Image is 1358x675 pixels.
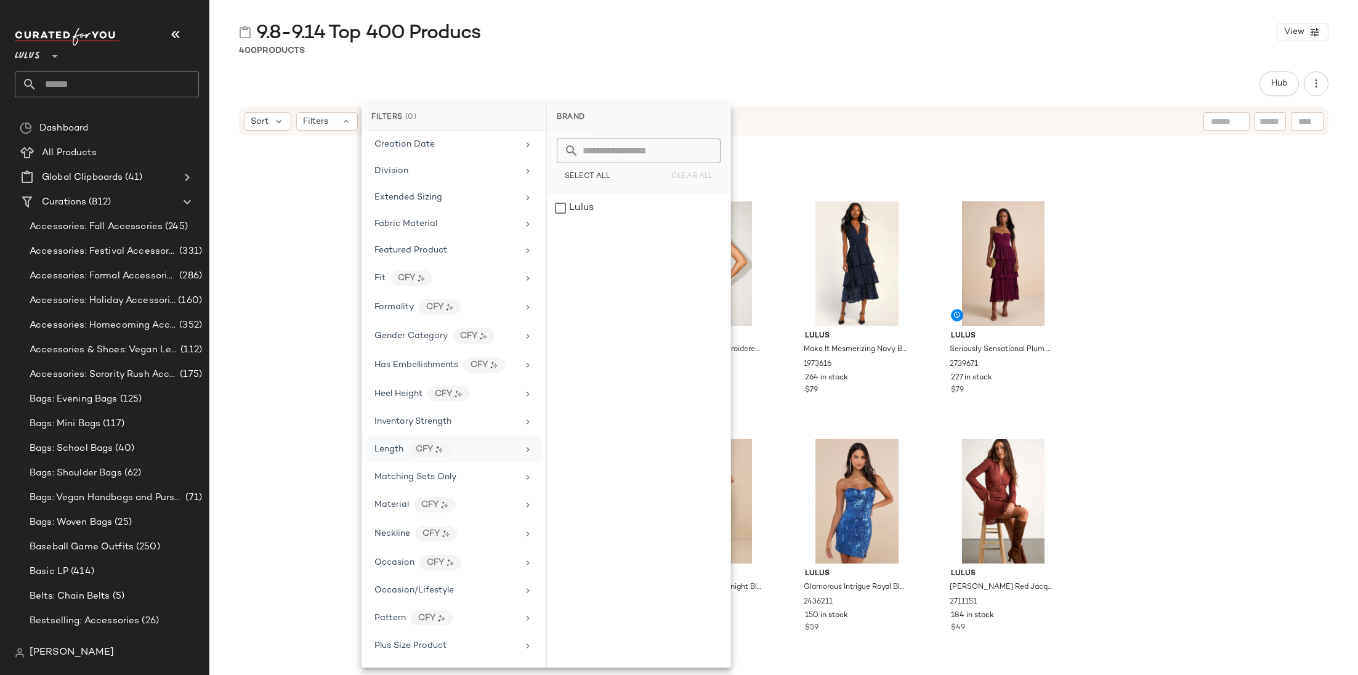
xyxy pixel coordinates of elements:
[42,171,123,185] span: Global Clipboards
[795,201,919,326] img: 9572061_1973616.jpg
[455,390,462,398] img: ai.DGldD1NL.svg
[374,613,406,623] span: Pattern
[177,318,202,333] span: (352)
[374,302,414,312] span: Formality
[390,270,432,286] div: CFY
[795,439,919,564] img: 11899421_2436211.jpg
[177,368,202,382] span: (175)
[20,122,32,134] img: svg%3e
[30,220,163,234] span: Accessories: Fall Accessories
[183,491,202,505] span: (71)
[118,392,142,406] span: (125)
[30,540,134,554] span: Baseball Game Outfits
[951,373,992,384] span: 227 in stock
[134,540,160,554] span: (250)
[950,344,1054,355] span: Seriously Sensational Plum Strapless Tiered Midi Dress
[453,328,495,344] div: CFY
[805,373,848,384] span: 264 in stock
[374,417,451,426] span: Inventory Strength
[480,333,487,340] img: ai.DGldD1NL.svg
[30,466,122,480] span: Bags: Shoulder Bags
[804,359,831,370] span: 1973616
[176,294,202,308] span: (160)
[804,582,908,593] span: Glamorous Intrigue Royal Blue Sequin Strapless Mini Dress
[414,497,456,512] div: CFY
[547,105,595,131] div: Brand
[438,615,445,622] img: ai.DGldD1NL.svg
[804,344,908,355] span: Make It Mesmerizing Navy Blue Jacquard Tiered Midi Dress
[374,641,447,650] span: Plus Size Product
[30,318,177,333] span: Accessories: Homecoming Accessories
[405,112,417,123] span: (0)
[374,445,403,454] span: Length
[30,645,114,660] span: [PERSON_NAME]
[30,565,68,579] span: Basic LP
[490,362,498,369] img: ai.DGldD1NL.svg
[374,273,386,283] span: Fit
[441,501,448,509] img: ai.DGldD1NL.svg
[419,555,461,570] div: CFY
[39,121,88,135] span: Dashboard
[805,385,818,396] span: $79
[374,360,458,370] span: Has Embellishments
[374,140,435,149] span: Creation Date
[362,105,546,131] div: Filters
[374,500,409,509] span: Material
[446,304,453,311] img: ai.DGldD1NL.svg
[1277,23,1328,41] button: View
[68,565,94,579] span: (414)
[374,529,410,538] span: Neckline
[1259,71,1299,96] button: Hub
[178,343,202,357] span: (112)
[30,639,176,653] span: Best Selling Black Tie Wedding Guest
[447,559,454,567] img: ai.DGldD1NL.svg
[113,442,134,456] span: (40)
[123,171,142,185] span: (41)
[30,491,183,505] span: Bags: Vegan Handbags and Purses
[239,44,305,57] div: Products
[30,442,113,456] span: Bags: School Bags
[163,220,188,234] span: (245)
[415,526,457,541] div: CFY
[251,115,269,128] span: Sort
[374,331,448,341] span: Gender Category
[411,610,453,626] div: CFY
[30,589,110,604] span: Belts: Chain Belts
[15,28,119,46] img: cfy_white_logo.C9jOOHJF.svg
[239,26,251,38] img: svg%3e
[463,357,505,373] div: CFY
[951,331,1055,342] span: Lulus
[951,623,965,634] span: $49
[15,648,25,658] img: svg%3e
[374,586,454,595] span: Occasion/Lifestyle
[30,368,177,382] span: Accessories: Sorority Rush Accessories
[374,166,408,176] span: Division
[42,195,86,209] span: Curations
[374,219,437,228] span: Fabric Material
[30,417,100,431] span: Bags: Mini Bags
[177,269,202,283] span: (286)
[442,530,450,538] img: ai.DGldD1NL.svg
[951,385,964,396] span: $79
[112,515,132,530] span: (25)
[239,46,257,55] span: 400
[951,610,994,621] span: 184 in stock
[256,21,480,46] span: 9.8-9.14 Top 400 Producs
[86,195,111,209] span: (812)
[805,623,818,634] span: $59
[805,568,909,580] span: Lulus
[951,568,1055,580] span: Lulus
[1283,27,1304,37] span: View
[303,115,328,128] span: Filters
[941,201,1065,326] img: 2739671_02_fullbody_2025-09-08.jpg
[100,417,124,431] span: (117)
[374,389,422,398] span: Heel Height
[30,294,176,308] span: Accessories: Holiday Accessories
[374,193,442,202] span: Extended Sizing
[122,466,142,480] span: (62)
[30,269,177,283] span: Accessories: Formal Accessories
[15,42,40,64] span: Lulus
[1271,79,1288,89] span: Hub
[408,442,450,457] div: CFY
[30,392,118,406] span: Bags: Evening Bags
